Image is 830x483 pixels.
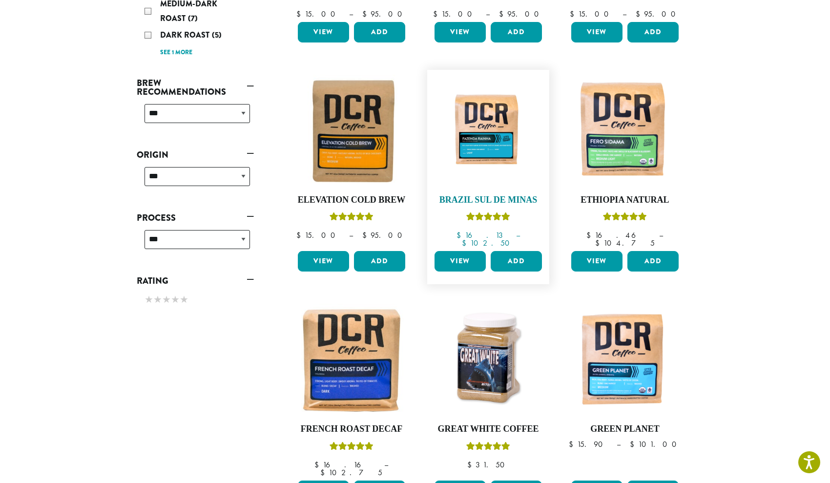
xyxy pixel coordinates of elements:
[636,9,644,19] span: $
[354,251,405,272] button: Add
[630,439,638,449] span: $
[659,230,663,240] span: –
[137,226,254,261] div: Process
[160,48,192,58] a: See 1 more
[467,460,509,470] bdi: 31.50
[298,251,349,272] a: View
[491,22,542,42] button: Add
[571,22,622,42] a: View
[432,304,544,477] a: Great White CoffeeRated 5.00 out of 5 $31.50
[137,75,254,100] a: Brew Recommendations
[456,230,507,240] bdi: 16.13
[569,439,607,449] bdi: 15.90
[569,304,681,477] a: Green Planet
[320,467,382,478] bdi: 102.75
[467,460,476,470] span: $
[617,439,621,449] span: –
[145,293,153,307] span: ★
[137,147,254,163] a: Origin
[137,100,254,135] div: Brew Recommendations
[595,238,603,248] span: $
[627,251,679,272] button: Add
[298,22,349,42] a: View
[384,460,388,470] span: –
[586,230,650,240] bdi: 16.46
[296,230,305,240] span: $
[636,9,680,19] bdi: 95.00
[295,75,408,187] img: Elevation-Cold-Brew-300x300.jpg
[171,293,180,307] span: ★
[432,75,544,248] a: Brazil Sul De MinasRated 5.00 out of 5
[570,9,613,19] bdi: 15.00
[603,211,647,226] div: Rated 5.00 out of 5
[435,251,486,272] a: View
[296,230,340,240] bdi: 15.00
[295,304,408,416] img: French-Roast-Decaf-12oz-300x300.jpg
[466,211,510,226] div: Rated 5.00 out of 5
[349,9,353,19] span: –
[153,293,162,307] span: ★
[516,230,520,240] span: –
[595,238,655,248] bdi: 104.75
[432,424,544,435] h4: Great White Coffee
[330,211,373,226] div: Rated 5.00 out of 5
[295,75,408,248] a: Elevation Cold BrewRated 5.00 out of 5
[362,230,407,240] bdi: 95.00
[354,22,405,42] button: Add
[188,13,198,24] span: (7)
[622,9,626,19] span: –
[569,195,681,206] h4: Ethiopia Natural
[432,195,544,206] h4: Brazil Sul De Minas
[432,304,544,416] img: Great-White-Coffee.png
[586,230,595,240] span: $
[569,424,681,435] h4: Green Planet
[137,163,254,198] div: Origin
[627,22,679,42] button: Add
[320,467,329,478] span: $
[433,9,441,19] span: $
[362,9,371,19] span: $
[466,441,510,455] div: Rated 5.00 out of 5
[137,273,254,289] a: Rating
[180,293,188,307] span: ★
[462,238,470,248] span: $
[569,304,681,416] img: DCR-Green-Planet-Coffee-Bag-300x300.png
[432,89,544,173] img: Fazenda-Rainha_12oz_Mockup.jpg
[569,75,681,187] img: DCR-Fero-Sidama-Coffee-Bag-2019-300x300.png
[362,9,407,19] bdi: 95.00
[362,230,371,240] span: $
[486,9,490,19] span: –
[314,460,323,470] span: $
[160,29,212,41] span: Dark Roast
[435,22,486,42] a: View
[296,9,340,19] bdi: 15.00
[433,9,477,19] bdi: 15.00
[314,460,375,470] bdi: 16.16
[491,251,542,272] button: Add
[330,441,373,455] div: Rated 5.00 out of 5
[499,9,507,19] span: $
[212,29,222,41] span: (5)
[462,238,514,248] bdi: 102.50
[456,230,465,240] span: $
[295,195,408,206] h4: Elevation Cold Brew
[295,424,408,435] h4: French Roast Decaf
[569,439,577,449] span: $
[295,304,408,477] a: French Roast DecafRated 5.00 out of 5
[499,9,543,19] bdi: 95.00
[137,289,254,312] div: Rating
[630,439,681,449] bdi: 101.00
[571,251,622,272] a: View
[162,293,171,307] span: ★
[569,75,681,248] a: Ethiopia NaturalRated 5.00 out of 5
[349,230,353,240] span: –
[296,9,305,19] span: $
[137,210,254,226] a: Process
[570,9,578,19] span: $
